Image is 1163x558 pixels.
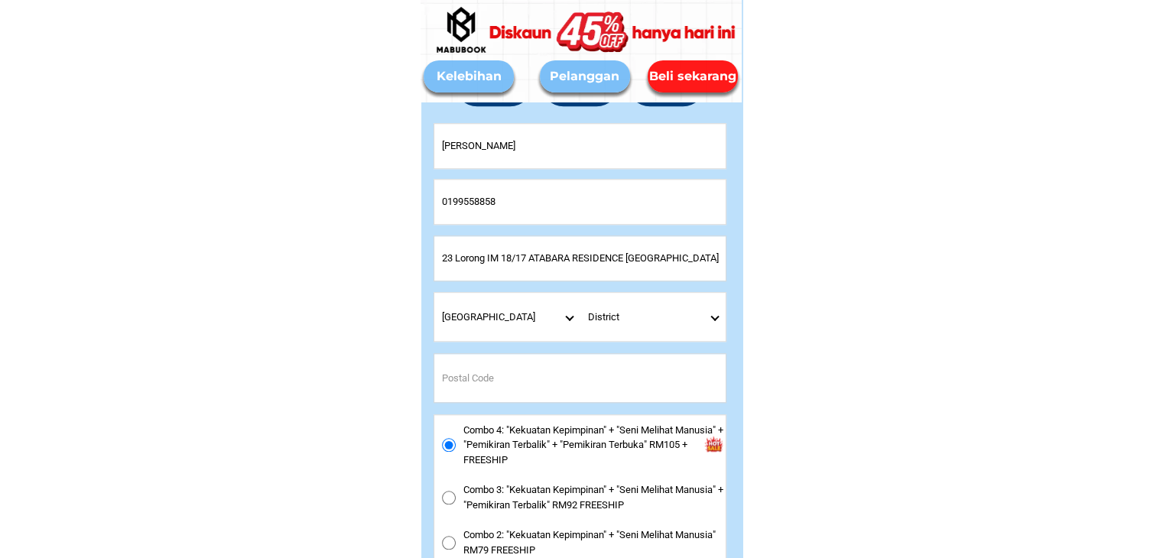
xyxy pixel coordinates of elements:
input: Input phone_number [434,180,726,224]
input: Combo 4: "Kekuatan Kepimpinan" + "Seni Melihat Manusia" + "Pemikiran Terbalik" + "Pemikiran Terbu... [442,438,456,452]
div: Kelebihan [424,67,514,86]
select: Select district [580,293,726,341]
input: Input full_name [434,124,726,168]
div: Pelanggan [540,67,630,86]
input: Input address [434,236,726,281]
span: Combo 4: "Kekuatan Kepimpinan" + "Seni Melihat Manusia" + "Pemikiran Terbalik" + "Pemikiran Terbu... [463,423,726,468]
span: Combo 3: "Kekuatan Kepimpinan" + "Seni Melihat Manusia" + "Pemikiran Terbalik" RM92 FREESHIP [463,482,726,512]
input: Input postal_code [434,354,726,402]
div: Beli sekarang [648,67,738,86]
select: Select province [434,293,580,341]
input: Combo 2: "Kekuatan Kepimpinan" + "Seni Melihat Manusia" RM79 FREESHIP [442,536,456,550]
input: Combo 3: "Kekuatan Kepimpinan" + "Seni Melihat Manusia" + "Pemikiran Terbalik" RM92 FREESHIP [442,491,456,504]
span: Combo 2: "Kekuatan Kepimpinan" + "Seni Melihat Manusia" RM79 FREESHIP [463,527,726,557]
